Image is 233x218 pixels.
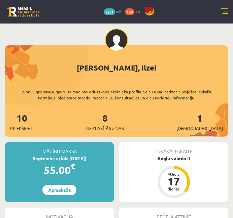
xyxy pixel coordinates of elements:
span: Priekšmeti [10,125,33,132]
div: Mācību maksa [5,142,114,155]
div: Septembris (līdz [DATE]) [5,155,114,162]
a: 10Priekšmeti [10,112,33,132]
div: Laipni lūgts savā Rīgas 1. Tālmācības vidusskolas skolnieka profilā. Šeit Tu vari redzēt tuvojošo... [5,89,228,101]
span: [DEMOGRAPHIC_DATA] [176,125,223,132]
div: Tuvākā ieskaite [119,142,228,155]
img: Ilze Ozola [105,29,128,51]
span: mP [116,8,122,14]
a: Angļu valoda II Atlicis 17 dienas [119,155,228,199]
span: € [71,161,75,171]
a: Rīgas 1. Tālmācības vidusskola [7,7,39,17]
div: dienas [164,187,184,191]
span: Neizlasītās ziņas [86,125,124,132]
div: Atlicis [164,172,184,176]
span: 190 [125,8,134,15]
a: 1[DEMOGRAPHIC_DATA] [176,112,223,132]
a: 190 xp [125,8,143,14]
a: 8Neizlasītās ziņas [86,112,124,132]
div: Angļu valoda II [119,155,228,162]
span: xp [135,8,140,14]
a: Apmaksāt [42,185,76,195]
div: 17 [164,176,184,187]
span: 2281 [104,8,115,15]
div: 55.00 [5,162,114,178]
div: [PERSON_NAME], Ilze! [5,62,228,73]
